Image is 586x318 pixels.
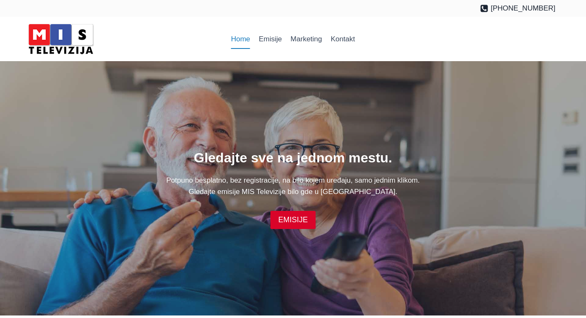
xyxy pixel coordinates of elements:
[31,148,556,168] h1: Gledajte sve na jednom mestu.
[286,29,326,49] a: Marketing
[227,29,360,49] nav: Primary Navigation
[326,29,359,49] a: Kontakt
[227,29,255,49] a: Home
[270,211,315,229] a: EMISIJE
[491,3,555,14] span: [PHONE_NUMBER]
[31,175,556,197] p: Potpuno besplatno, bez registracije, na bilo kojem uređaju, samo jednim klikom. Gledajte emisije ...
[25,21,97,57] img: MIS Television
[480,3,556,14] a: [PHONE_NUMBER]
[254,29,286,49] a: Emisije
